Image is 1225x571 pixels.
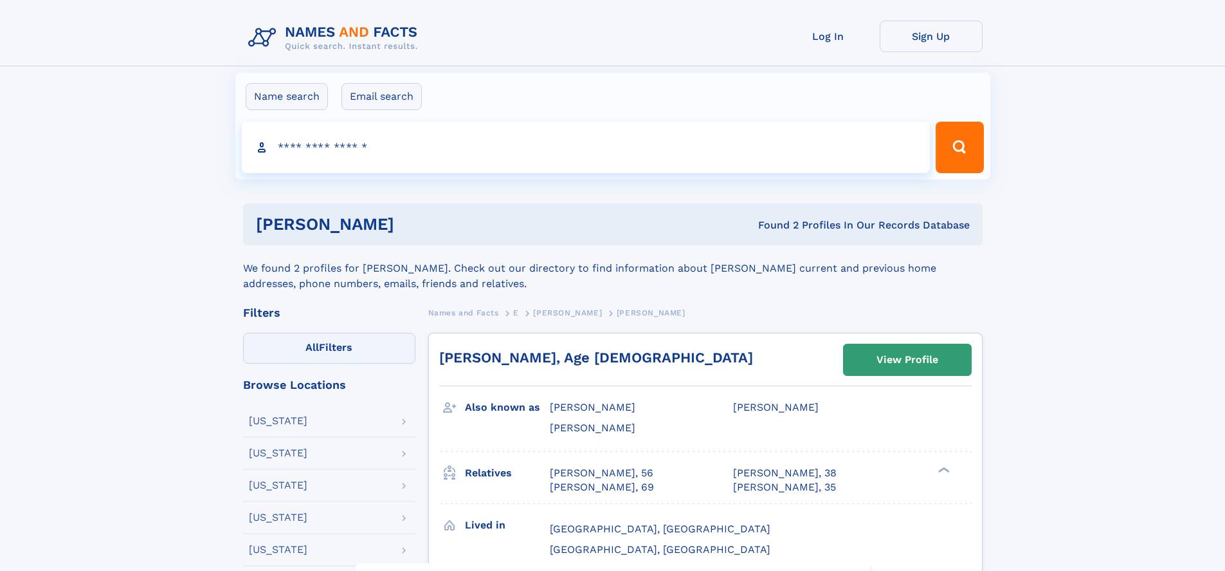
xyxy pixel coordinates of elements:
[550,466,653,480] a: [PERSON_NAME], 56
[465,462,550,484] h3: Relatives
[550,401,635,413] span: [PERSON_NAME]
[733,480,836,494] a: [PERSON_NAME], 35
[550,422,635,434] span: [PERSON_NAME]
[513,304,519,321] a: E
[576,218,970,232] div: Found 2 Profiles In Our Records Database
[550,543,770,556] span: [GEOGRAPHIC_DATA], [GEOGRAPHIC_DATA]
[550,480,654,494] a: [PERSON_NAME], 69
[243,21,428,55] img: Logo Names and Facts
[465,514,550,536] h3: Lived in
[936,122,983,173] button: Search Button
[533,304,602,321] a: [PERSON_NAME]
[341,83,422,110] label: Email search
[249,416,307,426] div: [US_STATE]
[465,397,550,418] h3: Also known as
[439,350,753,366] a: [PERSON_NAME], Age [DEMOGRAPHIC_DATA]
[249,448,307,458] div: [US_STATE]
[305,341,319,353] span: All
[246,83,328,110] label: Name search
[880,21,983,52] a: Sign Up
[733,466,837,480] a: [PERSON_NAME], 38
[533,308,602,317] span: [PERSON_NAME]
[242,122,930,173] input: search input
[513,308,519,317] span: E
[617,308,685,317] span: [PERSON_NAME]
[249,512,307,523] div: [US_STATE]
[249,545,307,555] div: [US_STATE]
[777,21,880,52] a: Log In
[243,379,415,391] div: Browse Locations
[428,304,499,321] a: Names and Facts
[733,401,819,413] span: [PERSON_NAME]
[935,465,950,474] div: ❯
[243,307,415,319] div: Filters
[550,523,770,535] span: [GEOGRAPHIC_DATA], [GEOGRAPHIC_DATA]
[243,245,983,292] div: We found 2 profiles for [PERSON_NAME]. Check out our directory to find information about [PERSON_...
[249,480,307,491] div: [US_STATE]
[876,345,938,375] div: View Profile
[256,216,576,232] h1: [PERSON_NAME]
[243,333,415,364] label: Filters
[844,344,971,375] a: View Profile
